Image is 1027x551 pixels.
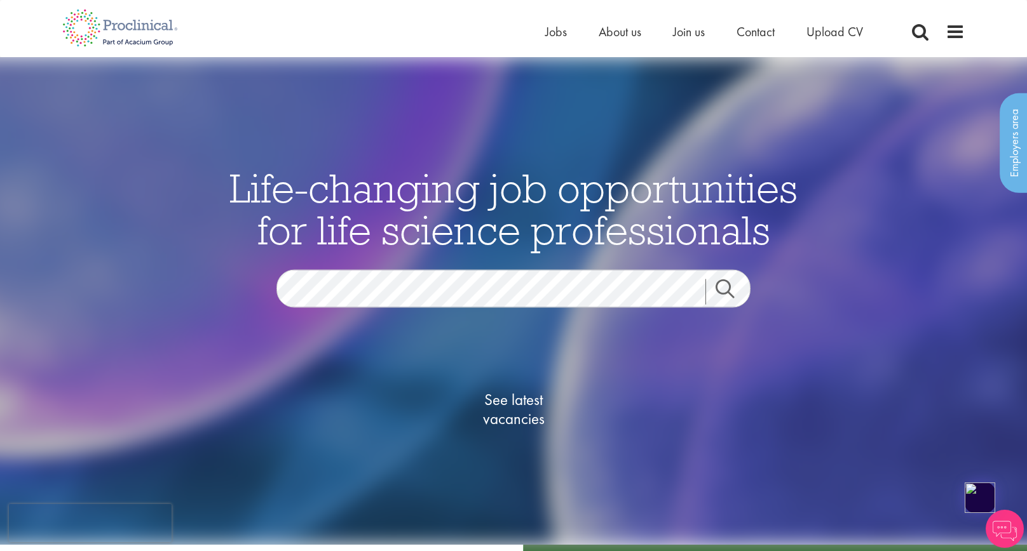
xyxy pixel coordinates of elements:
[9,504,172,542] iframe: reCAPTCHA
[705,279,760,305] a: Job search submit button
[673,23,705,40] a: Join us
[450,340,577,479] a: See latestvacancies
[806,23,863,40] a: Upload CV
[965,482,995,513] img: app-logo.png
[229,163,798,255] span: Life-changing job opportunities for life science professionals
[545,23,567,40] a: Jobs
[450,390,577,428] span: See latest vacancies
[737,23,775,40] a: Contact
[986,510,1024,548] img: Chatbot
[599,23,641,40] a: About us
